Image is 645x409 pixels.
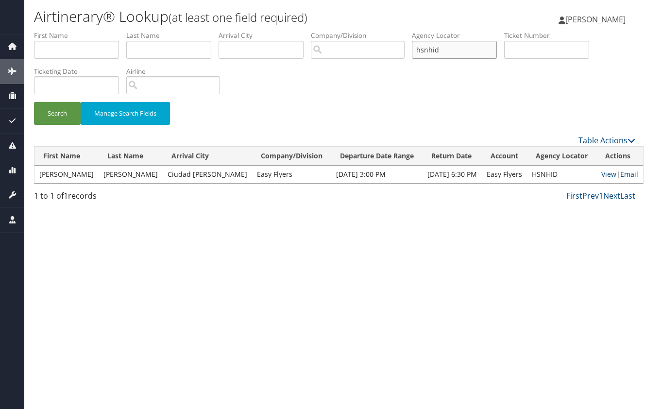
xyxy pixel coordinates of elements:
[559,5,635,34] a: [PERSON_NAME]
[412,31,504,40] label: Agency Locator
[169,9,307,25] small: (at least one field required)
[163,166,252,183] td: Ciudad [PERSON_NAME]
[34,31,126,40] label: First Name
[252,166,331,183] td: Easy Flyers
[126,31,219,40] label: Last Name
[603,190,620,201] a: Next
[596,147,643,166] th: Actions
[565,14,626,25] span: [PERSON_NAME]
[482,147,527,166] th: Account: activate to sort column ascending
[527,166,596,183] td: HSNHID
[620,190,635,201] a: Last
[99,147,163,166] th: Last Name: activate to sort column ascending
[527,147,596,166] th: Agency Locator: activate to sort column ascending
[34,6,435,27] h1: Airtinerary® Lookup
[504,31,596,40] label: Ticket Number
[423,166,482,183] td: [DATE] 6:30 PM
[596,166,643,183] td: |
[64,190,68,201] span: 1
[482,166,527,183] td: Easy Flyers
[311,31,412,40] label: Company/Division
[582,190,599,201] a: Prev
[163,147,252,166] th: Arrival City: activate to sort column ascending
[81,102,170,125] button: Manage Search Fields
[34,67,126,76] label: Ticketing Date
[252,147,331,166] th: Company/Division
[99,166,163,183] td: [PERSON_NAME]
[34,190,173,206] div: 1 to 1 of records
[578,135,635,146] a: Table Actions
[599,190,603,201] a: 1
[34,147,99,166] th: First Name: activate to sort column ascending
[566,190,582,201] a: First
[34,102,81,125] button: Search
[620,170,638,179] a: Email
[423,147,482,166] th: Return Date: activate to sort column descending
[219,31,311,40] label: Arrival City
[126,67,227,76] label: Airline
[601,170,616,179] a: View
[331,166,423,183] td: [DATE] 3:00 PM
[34,166,99,183] td: [PERSON_NAME]
[331,147,423,166] th: Departure Date Range: activate to sort column ascending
